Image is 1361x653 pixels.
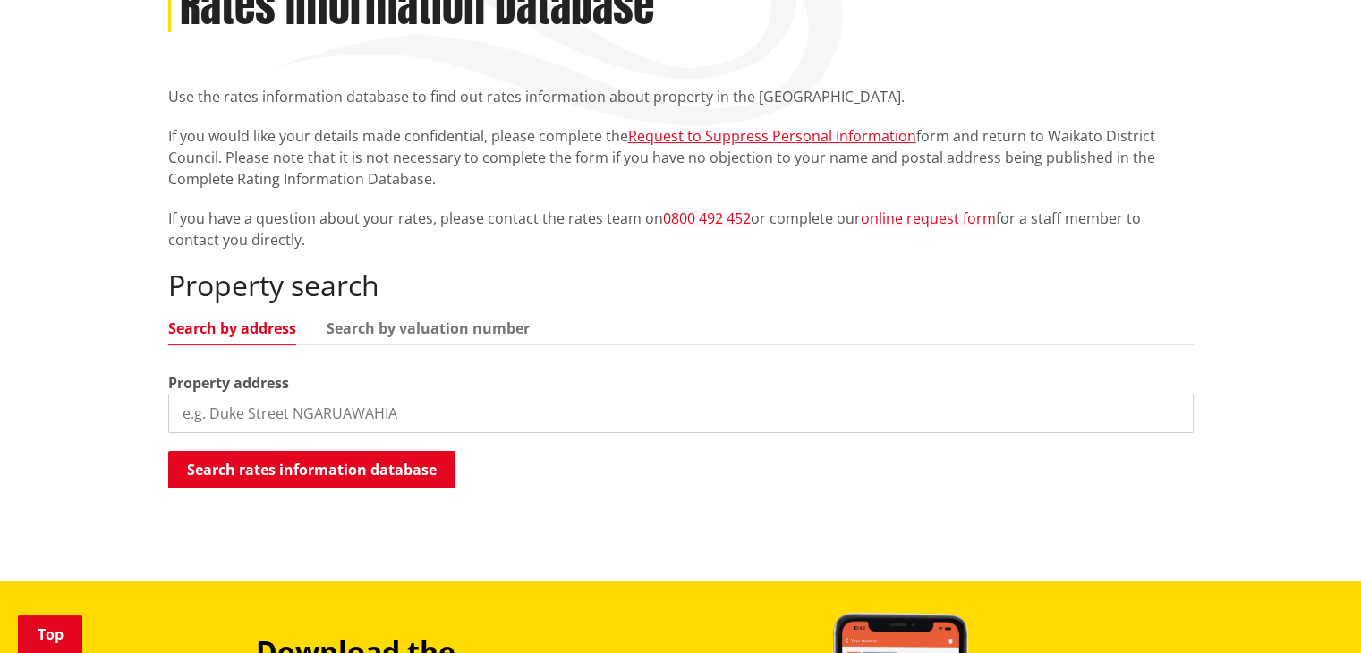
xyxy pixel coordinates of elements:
button: Search rates information database [168,451,455,488]
a: 0800 492 452 [663,208,751,228]
p: Use the rates information database to find out rates information about property in the [GEOGRAPHI... [168,86,1194,107]
a: Search by address [168,321,296,335]
p: If you have a question about your rates, please contact the rates team on or complete our for a s... [168,208,1194,250]
p: If you would like your details made confidential, please complete the form and return to Waikato ... [168,125,1194,190]
a: Search by valuation number [327,321,530,335]
a: online request form [861,208,996,228]
input: e.g. Duke Street NGARUAWAHIA [168,394,1194,433]
h2: Property search [168,268,1194,302]
a: Request to Suppress Personal Information [628,126,916,146]
a: Top [18,615,82,653]
label: Property address [168,372,289,394]
iframe: Messenger Launcher [1279,578,1343,642]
